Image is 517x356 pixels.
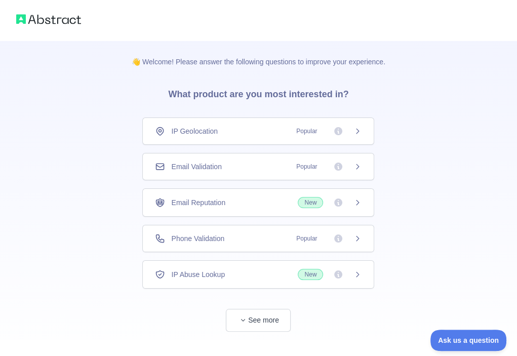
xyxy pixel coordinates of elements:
img: Abstract logo [16,12,81,26]
iframe: Toggle Customer Support [430,330,507,351]
button: See more [226,309,291,332]
span: Email Reputation [171,197,225,208]
h3: What product are you most interested in? [152,67,365,117]
span: Popular [290,162,323,172]
span: Popular [290,126,323,136]
span: New [298,269,323,280]
span: New [298,197,323,208]
span: Email Validation [171,162,221,172]
span: IP Abuse Lookup [171,269,225,280]
span: Phone Validation [171,233,224,244]
span: Popular [290,233,323,244]
span: IP Geolocation [171,126,218,136]
p: 👋 Welcome! Please answer the following questions to improve your experience. [115,41,402,67]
